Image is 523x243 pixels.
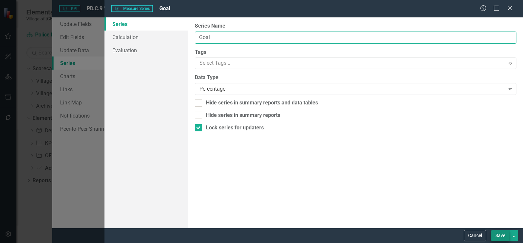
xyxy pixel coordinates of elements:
label: Series Name [195,22,516,30]
div: Hide series in summary reports and data tables [206,99,318,107]
label: Data Type [195,74,516,81]
a: Series [104,17,188,31]
a: Calculation [104,31,188,44]
button: Cancel [464,230,486,241]
input: Series Name [195,32,516,44]
span: Goal [159,5,170,11]
div: Percentage [199,85,505,93]
div: Hide series in summary reports [206,112,280,119]
span: Measure Series [111,5,152,12]
div: Lock series for updaters [206,124,264,132]
button: Save [491,230,510,241]
label: Tags [195,49,516,56]
a: Evaluation [104,44,188,57]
